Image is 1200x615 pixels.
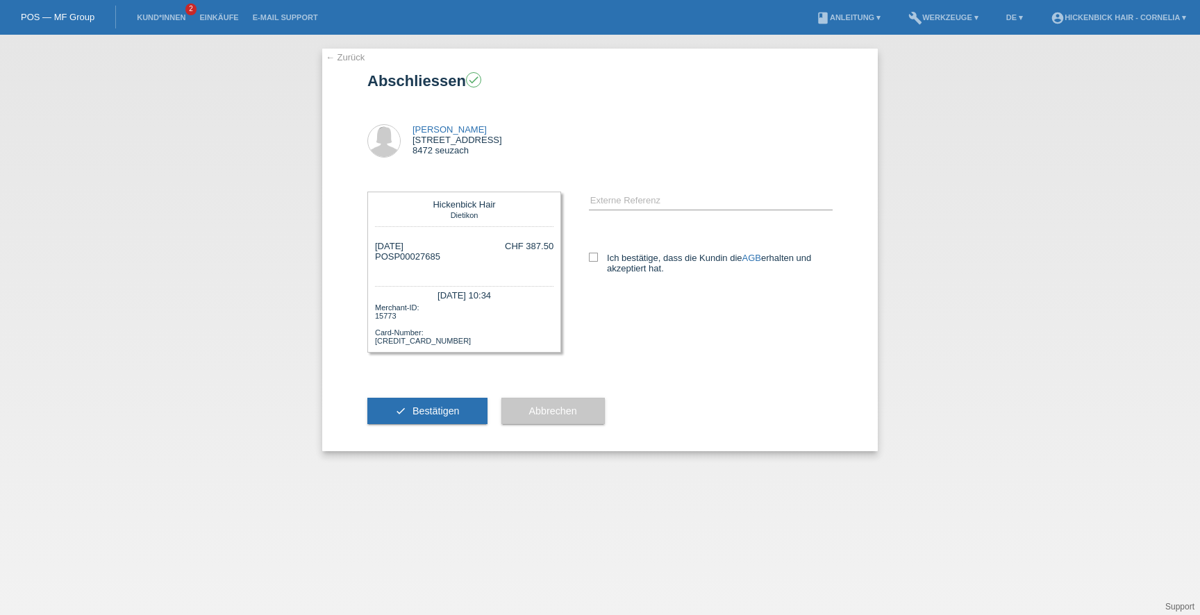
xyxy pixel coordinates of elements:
[412,124,487,135] a: [PERSON_NAME]
[192,13,245,22] a: Einkäufe
[130,13,192,22] a: Kund*innen
[326,52,365,62] a: ← Zurück
[467,74,480,86] i: check
[908,11,922,25] i: build
[1165,602,1194,612] a: Support
[21,12,94,22] a: POS — MF Group
[375,241,440,272] div: [DATE] POSP00027685
[246,13,325,22] a: E-Mail Support
[395,405,406,416] i: check
[367,72,833,90] h1: Abschliessen
[742,253,761,263] a: AGB
[378,210,550,219] div: Dietikon
[1051,11,1065,25] i: account_circle
[375,302,553,345] div: Merchant-ID: 15773 Card-Number: [CREDIT_CARD_NUMBER]
[185,3,197,15] span: 2
[816,11,830,25] i: book
[367,398,487,424] button: check Bestätigen
[412,405,460,416] span: Bestätigen
[529,405,577,416] span: Abbrechen
[412,124,502,155] div: [STREET_ADDRESS] 8472 seuzach
[501,398,605,424] button: Abbrechen
[999,13,1030,22] a: DE ▾
[1044,13,1193,22] a: account_circleHickenbick Hair - Cornelia ▾
[378,199,550,210] div: Hickenbick Hair
[375,286,553,302] div: [DATE] 10:34
[505,241,553,251] div: CHF 387.50
[589,253,833,273] label: Ich bestätige, dass die Kundin die erhalten und akzeptiert hat.
[809,13,887,22] a: bookAnleitung ▾
[901,13,985,22] a: buildWerkzeuge ▾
